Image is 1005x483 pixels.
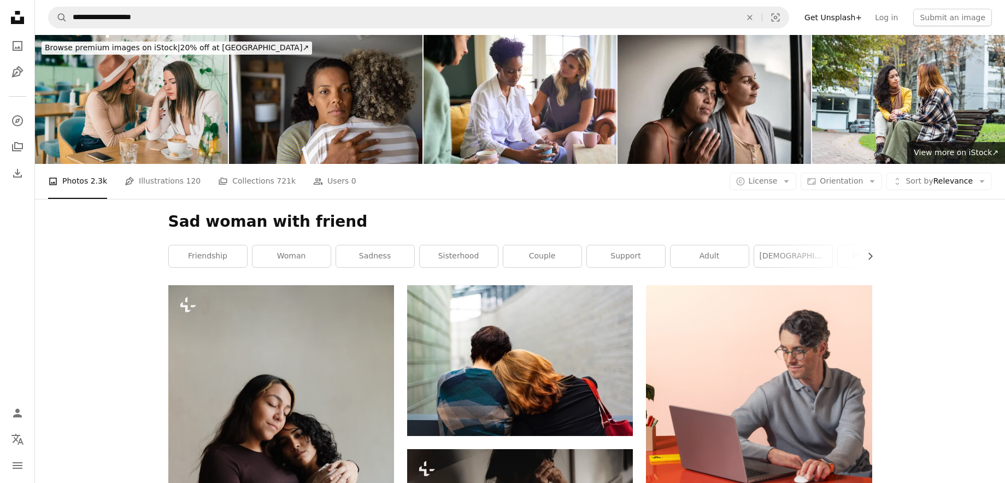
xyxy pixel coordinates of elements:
[7,35,28,57] a: Photos
[7,162,28,184] a: Download History
[35,35,228,164] img: two woman friends in cafeteria
[754,245,832,267] a: [DEMOGRAPHIC_DATA]
[168,449,394,459] a: two women hugging each other in a studio
[277,175,296,187] span: 721k
[313,164,356,199] a: Users 0
[45,43,309,52] span: 20% off at [GEOGRAPHIC_DATA] ↗
[45,43,180,52] span: Browse premium images on iStock |
[125,164,201,199] a: Illustrations 120
[7,428,28,450] button: Language
[749,176,778,185] span: License
[886,173,992,190] button: Sort byRelevance
[336,245,414,267] a: sadness
[49,7,67,28] button: Search Unsplash
[907,142,1005,164] a: View more on iStock↗
[762,7,789,28] button: Visual search
[503,245,581,267] a: couple
[820,176,863,185] span: Orientation
[812,35,1005,164] img: Young woman consoling her friend on the public park
[424,35,616,164] img: Mature Female Women Meeting And Consoling Unhappy Friend With Problem In Lounge At Home
[186,175,201,187] span: 120
[407,285,633,436] img: a woman rests her head on another person's shoulder
[587,245,665,267] a: support
[351,175,356,187] span: 0
[169,245,247,267] a: friendship
[252,245,331,267] a: woman
[838,245,916,267] a: photography
[860,245,872,267] button: scroll list to the right
[801,173,882,190] button: Orientation
[48,7,789,28] form: Find visuals sitewide
[229,35,422,164] img: Feeling safe in friend's hug!
[407,355,633,365] a: a woman rests her head on another person's shoulder
[798,9,868,26] a: Get Unsplash+
[914,148,998,157] span: View more on iStock ↗
[738,7,762,28] button: Clear
[618,35,810,164] img: Contemplative lesbian couple looking through window at home
[671,245,749,267] a: adult
[420,245,498,267] a: sisterhood
[7,110,28,132] a: Explore
[730,173,797,190] button: License
[168,212,872,232] h1: Sad woman with friend
[35,35,319,61] a: Browse premium images on iStock|20% off at [GEOGRAPHIC_DATA]↗
[913,9,992,26] button: Submit an image
[906,176,933,185] span: Sort by
[218,164,296,199] a: Collections 721k
[7,402,28,424] a: Log in / Sign up
[7,136,28,158] a: Collections
[868,9,904,26] a: Log in
[906,176,973,187] span: Relevance
[7,61,28,83] a: Illustrations
[7,455,28,476] button: Menu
